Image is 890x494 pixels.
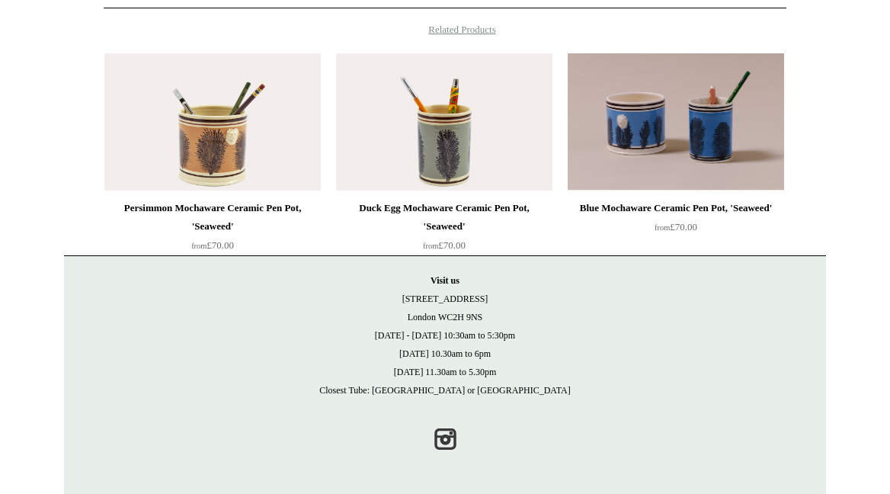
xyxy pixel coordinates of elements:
[568,199,784,261] a: Blue Mochaware Ceramic Pen Pot, 'Seaweed' from£70.00
[571,199,780,217] div: Blue Mochaware Ceramic Pen Pot, 'Seaweed'
[336,53,552,191] a: Duck Egg Mochaware Ceramic Pen Pot, 'Seaweed' Duck Egg Mochaware Ceramic Pen Pot, 'Seaweed'
[104,53,321,191] img: Persimmon Mochaware Ceramic Pen Pot, 'Seaweed'
[104,53,321,191] a: Persimmon Mochaware Ceramic Pen Pot, 'Seaweed' Persimmon Mochaware Ceramic Pen Pot, 'Seaweed'
[79,271,811,399] p: [STREET_ADDRESS] London WC2H 9NS [DATE] - [DATE] 10:30am to 5:30pm [DATE] 10.30am to 6pm [DATE] 1...
[655,221,697,233] span: £70.00
[568,53,784,191] img: Blue Mochaware Ceramic Pen Pot, 'Seaweed'
[568,53,784,191] a: Blue Mochaware Ceramic Pen Pot, 'Seaweed' Blue Mochaware Ceramic Pen Pot, 'Seaweed'
[423,239,466,251] span: £70.00
[191,242,206,250] span: from
[340,199,549,236] div: Duck Egg Mochaware Ceramic Pen Pot, 'Seaweed'
[655,223,670,232] span: from
[108,199,317,236] div: Persimmon Mochaware Ceramic Pen Pot, 'Seaweed'
[423,242,438,250] span: from
[104,199,321,261] a: Persimmon Mochaware Ceramic Pen Pot, 'Seaweed' from£70.00
[431,275,459,286] strong: Visit us
[336,53,552,191] img: Duck Egg Mochaware Ceramic Pen Pot, 'Seaweed'
[64,24,826,36] h4: Related Products
[428,422,462,456] a: Instagram
[191,239,234,251] span: £70.00
[336,199,552,261] a: Duck Egg Mochaware Ceramic Pen Pot, 'Seaweed' from£70.00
